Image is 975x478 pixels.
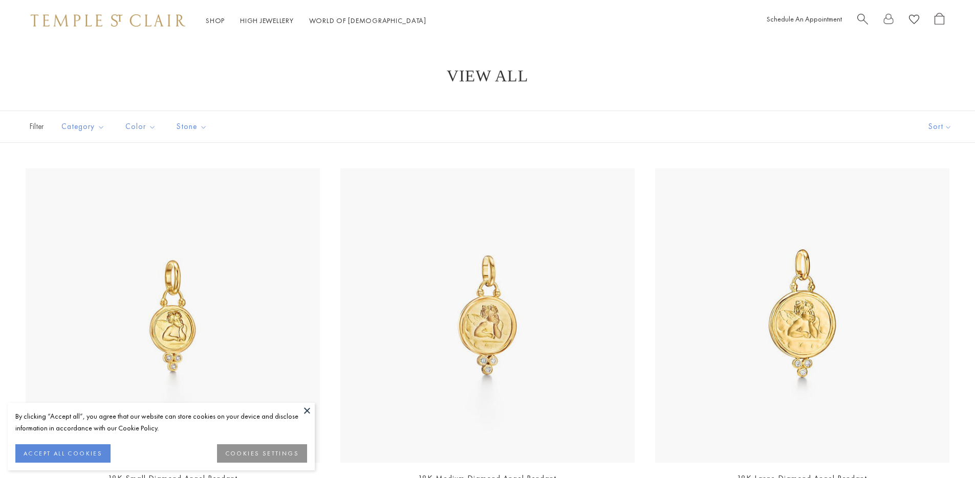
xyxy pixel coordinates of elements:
nav: Main navigation [206,14,426,27]
a: Open Shopping Bag [935,13,944,29]
a: Search [857,13,868,29]
a: Schedule An Appointment [767,14,842,24]
a: World of [DEMOGRAPHIC_DATA]World of [DEMOGRAPHIC_DATA] [309,16,426,25]
span: Category [56,120,113,133]
img: AP10-DIGRN [26,168,320,463]
button: COOKIES SETTINGS [217,444,307,463]
a: View Wishlist [909,13,919,29]
img: AP10-DIGRN [340,168,635,463]
a: AP10-DIGRNAP10-DIGRN [655,168,949,463]
a: AP10-DIGRNAP10-DIGRN [26,168,320,463]
button: Category [54,115,113,138]
img: AP10-DIGRN [655,168,949,463]
span: Color [120,120,164,133]
img: Temple St. Clair [31,14,185,27]
button: Color [118,115,164,138]
iframe: Gorgias live chat messenger [924,430,965,468]
a: AP10-DIGRNAP10-DIGRN [340,168,635,463]
button: Show sort by [905,111,975,142]
button: Stone [169,115,215,138]
button: ACCEPT ALL COOKIES [15,444,111,463]
a: High JewelleryHigh Jewellery [240,16,294,25]
h1: View All [41,67,934,85]
span: Stone [171,120,215,133]
div: By clicking “Accept all”, you agree that our website can store cookies on your device and disclos... [15,410,307,434]
a: ShopShop [206,16,225,25]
